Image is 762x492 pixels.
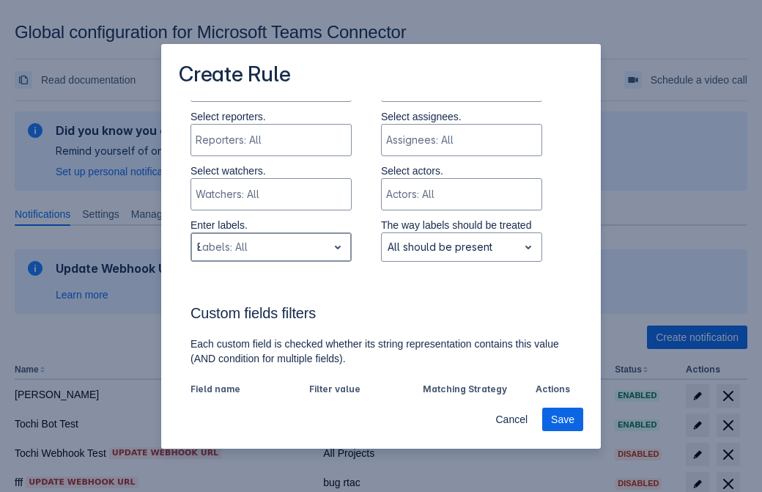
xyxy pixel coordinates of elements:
span: Cancel [495,408,528,431]
p: Each custom field is checked whether its string representation contains this value (AND condition... [190,337,571,366]
span: Save [551,408,574,431]
p: The way labels should be treated [381,218,542,232]
th: Filter value [303,381,417,400]
p: Select assignees. [381,109,542,124]
p: Enter labels. [190,218,352,232]
p: Select reporters. [190,109,352,124]
h3: Custom fields filters [190,304,571,328]
th: Matching Strategy [417,381,530,400]
span: open [329,238,347,256]
th: Field name [190,381,303,400]
p: Select actors. [381,164,542,178]
div: Scrollable content [161,100,601,397]
th: Actions [530,381,571,400]
p: Select watchers. [190,164,352,178]
h3: Create Rule [179,62,291,90]
button: Cancel [487,408,536,431]
span: open [519,238,537,256]
button: Save [542,408,583,431]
